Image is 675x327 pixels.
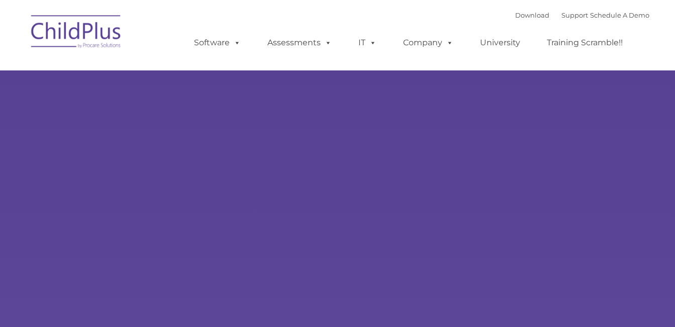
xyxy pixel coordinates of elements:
[590,11,649,19] a: Schedule A Demo
[184,33,251,53] a: Software
[561,11,588,19] a: Support
[393,33,463,53] a: Company
[348,33,387,53] a: IT
[470,33,530,53] a: University
[515,11,649,19] font: |
[537,33,633,53] a: Training Scramble!!
[26,8,127,58] img: ChildPlus by Procare Solutions
[515,11,549,19] a: Download
[257,33,342,53] a: Assessments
